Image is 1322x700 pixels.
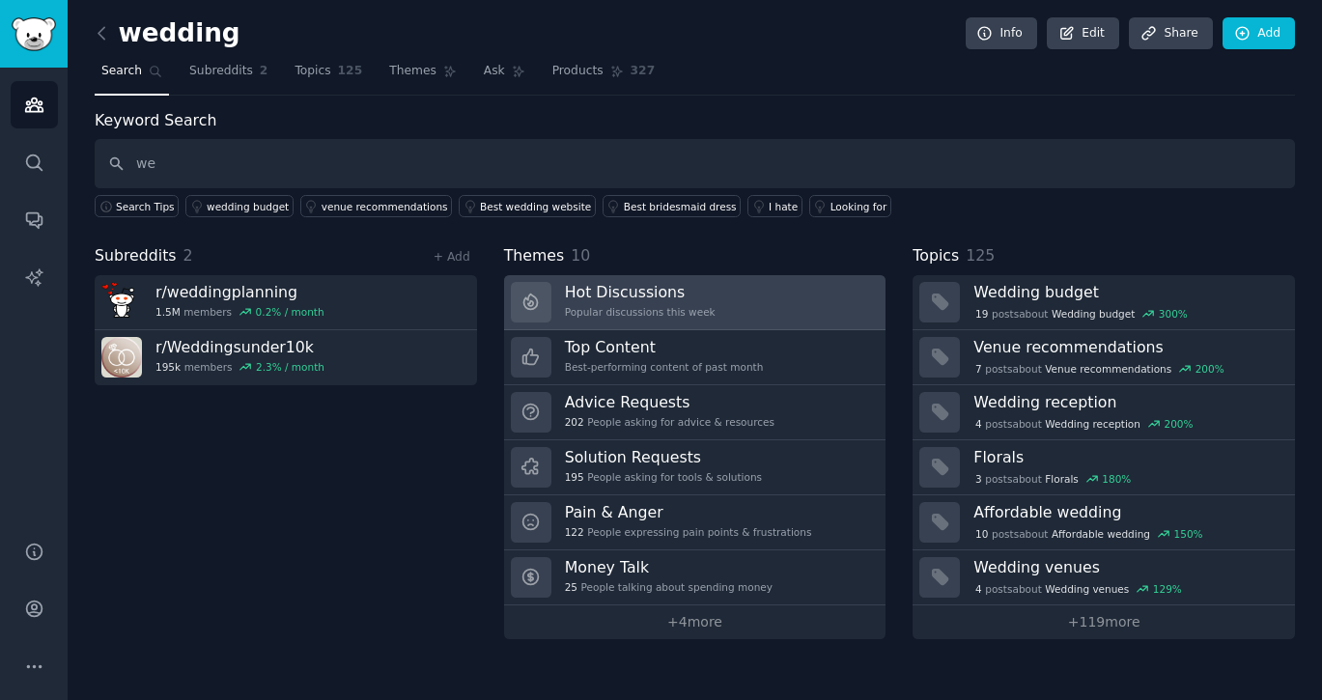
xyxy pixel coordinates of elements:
[565,415,584,429] span: 202
[1045,417,1140,431] span: Wedding reception
[504,244,565,268] span: Themes
[552,63,604,80] span: Products
[95,18,240,49] h2: wedding
[155,360,324,374] div: members
[504,330,886,385] a: Top ContentBest-performing content of past month
[1153,582,1182,596] div: 129 %
[603,195,741,217] a: Best bridesmaid dress
[565,502,812,522] h3: Pain & Anger
[95,139,1295,188] input: Keyword search in audience
[1174,527,1203,541] div: 150 %
[155,305,181,319] span: 1.5M
[565,470,584,484] span: 195
[300,195,452,217] a: venue recommendations
[504,495,886,550] a: Pain & Anger122People expressing pain points & frustrations
[389,63,436,80] span: Themes
[830,200,887,213] div: Looking for
[101,63,142,80] span: Search
[973,360,1225,378] div: post s about
[565,580,773,594] div: People talking about spending money
[338,63,363,80] span: 125
[565,415,774,429] div: People asking for advice & resources
[1223,17,1295,50] a: Add
[975,472,982,486] span: 3
[966,17,1037,50] a: Info
[322,200,448,213] div: venue recommendations
[504,275,886,330] a: Hot DiscussionsPopular discussions this week
[565,447,762,467] h3: Solution Requests
[1052,527,1150,541] span: Affordable wedding
[95,195,179,217] button: Search Tips
[973,392,1281,412] h3: Wedding reception
[973,305,1189,322] div: post s about
[504,385,886,440] a: Advice Requests202People asking for advice & resources
[973,502,1281,522] h3: Affordable wedding
[207,200,289,213] div: wedding budget
[565,557,773,577] h3: Money Talk
[95,56,169,96] a: Search
[975,362,982,376] span: 7
[913,440,1295,495] a: Florals3postsaboutFlorals180%
[973,580,1183,598] div: post s about
[565,337,764,357] h3: Top Content
[975,582,982,596] span: 4
[913,605,1295,639] a: +119more
[95,244,177,268] span: Subreddits
[477,56,532,96] a: Ask
[101,282,142,322] img: weddingplanning
[1164,417,1193,431] div: 200 %
[913,330,1295,385] a: Venue recommendations7postsaboutVenue recommendations200%
[565,360,764,374] div: Best-performing content of past month
[185,195,294,217] a: wedding budget
[504,440,886,495] a: Solution Requests195People asking for tools & solutions
[565,580,577,594] span: 25
[1102,472,1131,486] div: 180 %
[631,63,656,80] span: 327
[504,605,886,639] a: +4more
[1129,17,1212,50] a: Share
[913,385,1295,440] a: Wedding reception4postsaboutWedding reception200%
[382,56,464,96] a: Themes
[624,200,737,213] div: Best bridesmaid dress
[95,275,477,330] a: r/weddingplanning1.5Mmembers0.2% / month
[155,305,324,319] div: members
[546,56,661,96] a: Products327
[565,470,762,484] div: People asking for tools & solutions
[565,525,812,539] div: People expressing pain points & frustrations
[256,305,324,319] div: 0.2 % / month
[769,200,798,213] div: I hate
[12,17,56,51] img: GummySearch logo
[809,195,891,217] a: Looking for
[189,63,253,80] span: Subreddits
[973,282,1281,302] h3: Wedding budget
[1047,17,1119,50] a: Edit
[484,63,505,80] span: Ask
[155,282,324,302] h3: r/ weddingplanning
[747,195,802,217] a: I hate
[116,200,175,213] span: Search Tips
[973,525,1204,543] div: post s about
[1052,307,1135,321] span: Wedding budget
[480,200,591,213] div: Best wedding website
[565,392,774,412] h3: Advice Requests
[565,282,716,302] h3: Hot Discussions
[295,63,330,80] span: Topics
[913,495,1295,550] a: Affordable wedding10postsaboutAffordable wedding150%
[565,525,584,539] span: 122
[973,470,1133,488] div: post s about
[571,246,590,265] span: 10
[1195,362,1224,376] div: 200 %
[288,56,369,96] a: Topics125
[155,360,181,374] span: 195k
[913,550,1295,605] a: Wedding venues4postsaboutWedding venues129%
[973,415,1195,433] div: post s about
[975,307,988,321] span: 19
[95,330,477,385] a: r/Weddingsunder10k195kmembers2.3% / month
[913,275,1295,330] a: Wedding budget19postsaboutWedding budget300%
[256,360,324,374] div: 2.3 % / month
[975,417,982,431] span: 4
[183,246,193,265] span: 2
[504,550,886,605] a: Money Talk25People talking about spending money
[459,195,596,217] a: Best wedding website
[565,305,716,319] div: Popular discussions this week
